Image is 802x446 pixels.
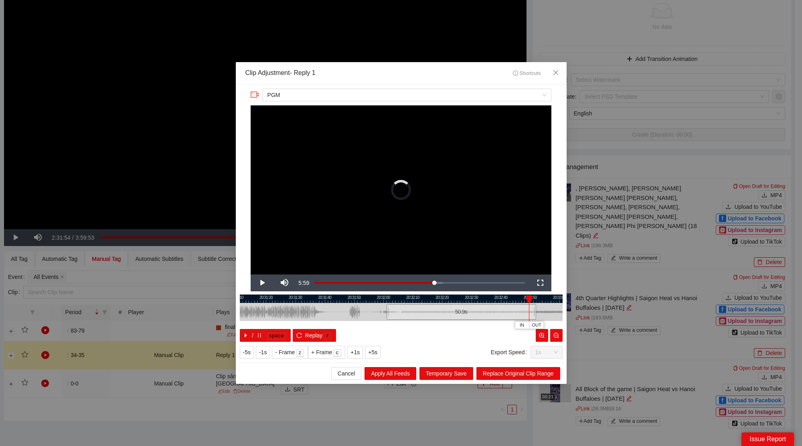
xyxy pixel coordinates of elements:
div: Progress Bar [314,282,525,284]
button: +5s [365,346,381,359]
span: Replace Original Clip Range [483,369,554,378]
button: Mute [273,274,296,291]
span: +5s [368,348,377,357]
button: +1s [347,346,363,359]
span: -5s [243,348,251,357]
button: zoom-in [536,329,548,342]
button: Apply All Feeds [365,367,416,380]
kbd: space [266,332,286,340]
div: Video Player [251,105,551,274]
label: Export Speed [491,346,531,359]
button: -5s [240,346,254,359]
span: zoom-in [539,333,545,339]
button: -1s [256,346,270,359]
button: Fullscreen [529,274,551,291]
span: IN [520,322,524,329]
kbd: z [296,349,304,357]
button: caret-right/pausespace [240,329,291,342]
span: 1x [535,346,558,358]
div: Issue Report [741,432,794,446]
span: Cancel [338,369,355,378]
button: - Framez [272,346,308,359]
span: reload [296,333,302,339]
button: Close [545,62,567,84]
kbd: c [333,349,341,357]
span: + Frame [311,348,332,357]
button: Cancel [331,367,362,380]
div: 50.9 s [386,304,536,320]
button: IN [515,321,529,329]
span: OUT [532,322,541,329]
button: Play [251,274,273,291]
kbd: r [324,332,332,340]
span: - Frame [275,348,295,357]
button: Temporary Save [419,367,473,380]
button: reloadReplayr [293,329,336,342]
span: zoom-out [553,333,559,339]
button: Replace Original Clip Range [476,367,560,380]
span: close [553,69,559,76]
span: 5:59 [298,280,309,286]
span: Temporary Save [426,369,467,378]
span: / [252,331,253,340]
button: zoom-out [550,329,563,342]
span: Apply All Feeds [371,369,410,378]
span: -1s [259,348,267,357]
span: pause [257,333,262,339]
span: video-camera [251,91,259,99]
span: caret-right [243,333,249,339]
span: PGM [267,89,547,101]
button: + Framec [308,346,345,359]
span: Shortcuts [513,71,541,76]
button: OUT [529,321,544,329]
span: +1s [350,348,360,357]
span: info-circle [513,71,518,76]
div: Clip Adjustment - Reply 1 [245,69,316,78]
span: Replay [305,331,323,340]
